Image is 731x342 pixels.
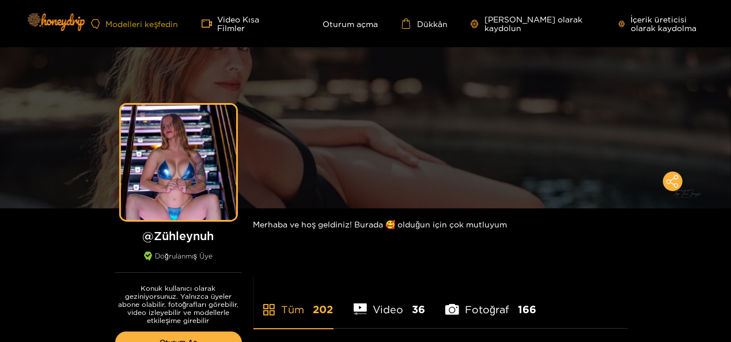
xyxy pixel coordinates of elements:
font: Fotoğraf [465,302,509,317]
font: Video Kısa Filmler [218,15,284,32]
a: İçerik üreticisi olarak kaydolma [619,15,711,32]
font: Doğrulanmış Üye [155,252,213,260]
a: Modelleri keşfedin [91,19,178,29]
a: Dükkân [401,18,448,29]
a: Oturum açma [306,18,378,29]
font: Video [373,302,403,317]
span: 36 [412,302,425,317]
p: Konuk kullanıcı olarak geziniyorsunuz. Yalnızca üyeler abone olabilir, fotoğrafları görebilir, vi... [115,284,242,325]
font: Tüm [282,302,305,317]
a: Video Kısa Filmler [202,15,284,32]
span: video kamera [202,18,218,29]
span: 202 [313,302,334,317]
font: [PERSON_NAME] olarak kaydolun [484,15,596,32]
font: Dükkân [417,20,448,28]
font: İçerik üreticisi olarak kaydolma [631,15,711,32]
span: uygulama mağazası [262,303,276,317]
a: [PERSON_NAME] olarak kaydolun [471,15,596,32]
div: Merhaba ve hoş geldiniz! Burada 🥰 olduğun için çok mutluyum [253,208,628,240]
h1: @ [115,229,242,243]
span: 166 [518,302,536,317]
font: Zühleynuh [154,229,214,242]
font: Oturum açma [323,20,378,28]
font: Modelleri keşfedin [106,20,179,28]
